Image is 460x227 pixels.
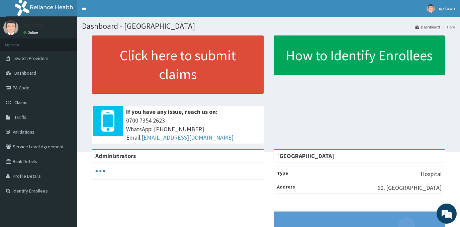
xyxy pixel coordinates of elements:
[439,5,455,11] span: up town
[441,24,455,30] li: Here
[277,184,295,190] b: Address
[277,152,334,160] strong: [GEOGRAPHIC_DATA]
[14,70,36,76] span: Dashboard
[427,4,435,13] img: User Image
[415,24,440,30] a: Dashboard
[126,108,217,116] b: If you have any issue, reach us on:
[82,22,455,30] h1: Dashboard - [GEOGRAPHIC_DATA]
[95,166,105,176] svg: audio-loading
[142,134,234,141] a: [EMAIL_ADDRESS][DOMAIN_NAME]
[377,183,442,192] p: 60, [GEOGRAPHIC_DATA]
[126,116,260,142] span: 0700 7354 2623 WhatsApp: [PHONE_NUMBER] Email:
[95,152,136,160] b: Administrators
[14,55,49,61] span: Switch Providers
[274,35,445,75] a: How to Identify Enrollees
[3,20,18,35] img: User Image
[277,170,288,176] b: Type
[23,22,45,28] p: up town
[23,30,39,35] a: Online
[14,99,27,105] span: Claims
[421,170,442,178] p: Hospital
[92,35,264,94] a: Click here to submit claims
[14,114,26,120] span: Tariffs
